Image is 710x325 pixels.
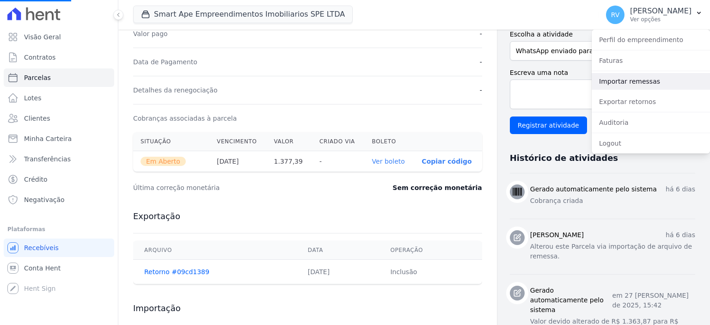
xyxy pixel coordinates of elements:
a: Parcelas [4,68,114,87]
p: há 6 dias [666,184,695,194]
th: Vencimento [209,132,266,151]
a: Perfil do empreendimento [592,31,710,48]
a: Contratos [4,48,114,67]
h3: Exportação [133,211,482,222]
th: Arquivo [133,241,297,260]
a: Faturas [592,52,710,69]
dd: Sem correção monetária [392,183,482,192]
th: Operação [379,241,482,260]
span: Minha Carteira [24,134,72,143]
span: Parcelas [24,73,51,82]
p: Alterou este Parcela via importação de arquivo de remessa. [530,242,695,261]
dt: Data de Pagamento [133,57,197,67]
span: Transferências [24,154,71,164]
a: Transferências [4,150,114,168]
span: Conta Hent [24,264,61,273]
a: Negativação [4,190,114,209]
th: Situação [133,132,209,151]
a: Exportar retornos [592,93,710,110]
p: [PERSON_NAME] [630,6,692,16]
th: 1.377,39 [267,151,312,172]
span: RV [611,12,620,18]
h3: Histórico de atividades [510,153,618,164]
label: Escreva uma nota [510,68,695,78]
p: em 27 [PERSON_NAME] de 2025, 15:42 [612,291,695,310]
td: Inclusão [379,260,482,284]
div: Plataformas [7,224,110,235]
span: Negativação [24,195,65,204]
th: Boleto [365,132,415,151]
span: Visão Geral [24,32,61,42]
span: Recebíveis [24,243,59,252]
dt: Cobranças associadas à parcela [133,114,237,123]
a: Recebíveis [4,239,114,257]
button: Smart Ape Empreendimentos Imobiliarios SPE LTDA [133,6,353,23]
dd: - [480,29,482,38]
span: Crédito [24,175,48,184]
button: Copiar código [422,158,471,165]
th: Data [297,241,379,260]
input: Registrar atividade [510,117,587,134]
a: Minha Carteira [4,129,114,148]
dd: - [480,57,482,67]
a: Crédito [4,170,114,189]
dd: - [480,86,482,95]
label: Escolha a atividade [510,30,695,39]
th: - [312,151,365,172]
span: Lotes [24,93,42,103]
dt: Detalhes da renegociação [133,86,218,95]
th: [DATE] [209,151,266,172]
a: Retorno #09cd1389 [144,268,209,276]
a: Conta Hent [4,259,114,277]
span: Em Aberto [141,157,186,166]
p: Ver opções [630,16,692,23]
a: Lotes [4,89,114,107]
p: Cobrança criada [530,196,695,206]
a: Ver boleto [372,158,405,165]
a: Auditoria [592,114,710,131]
span: Clientes [24,114,50,123]
h3: Gerado automaticamente pelo sistema [530,286,612,315]
th: Valor [267,132,312,151]
button: RV [PERSON_NAME] Ver opções [599,2,710,28]
span: Contratos [24,53,55,62]
a: Visão Geral [4,28,114,46]
h3: Importação [133,303,482,314]
th: Criado via [312,132,365,151]
a: Clientes [4,109,114,128]
h3: [PERSON_NAME] [530,230,584,240]
a: Importar remessas [592,73,710,90]
dt: Valor pago [133,29,168,38]
p: há 6 dias [666,230,695,240]
dt: Última correção monetária [133,183,339,192]
td: [DATE] [297,260,379,284]
a: Logout [592,135,710,152]
h3: Gerado automaticamente pelo sistema [530,184,657,194]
